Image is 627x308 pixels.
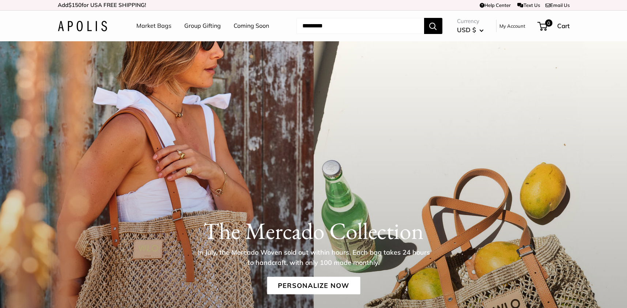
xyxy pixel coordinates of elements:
a: Text Us [517,2,540,8]
a: Personalize Now [267,277,360,294]
a: Email Us [545,2,570,8]
a: Group Gifting [184,20,221,31]
button: USD $ [457,24,484,36]
span: Cart [557,22,570,30]
a: 0 Cart [538,20,570,32]
a: Help Center [480,2,511,8]
span: USD $ [457,26,476,34]
button: Search [424,18,442,34]
a: Coming Soon [234,20,269,31]
p: In July, the Mercado Woven sold out within hours. Each bag takes 24 hours to handcraft, with only... [195,247,433,267]
span: $150 [68,1,82,8]
input: Search... [296,18,424,34]
a: My Account [499,22,525,30]
span: Currency [457,16,484,26]
span: 0 [545,19,552,27]
h1: The Mercado Collection [58,217,570,244]
a: Market Bags [136,20,171,31]
img: Apolis [58,21,107,31]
